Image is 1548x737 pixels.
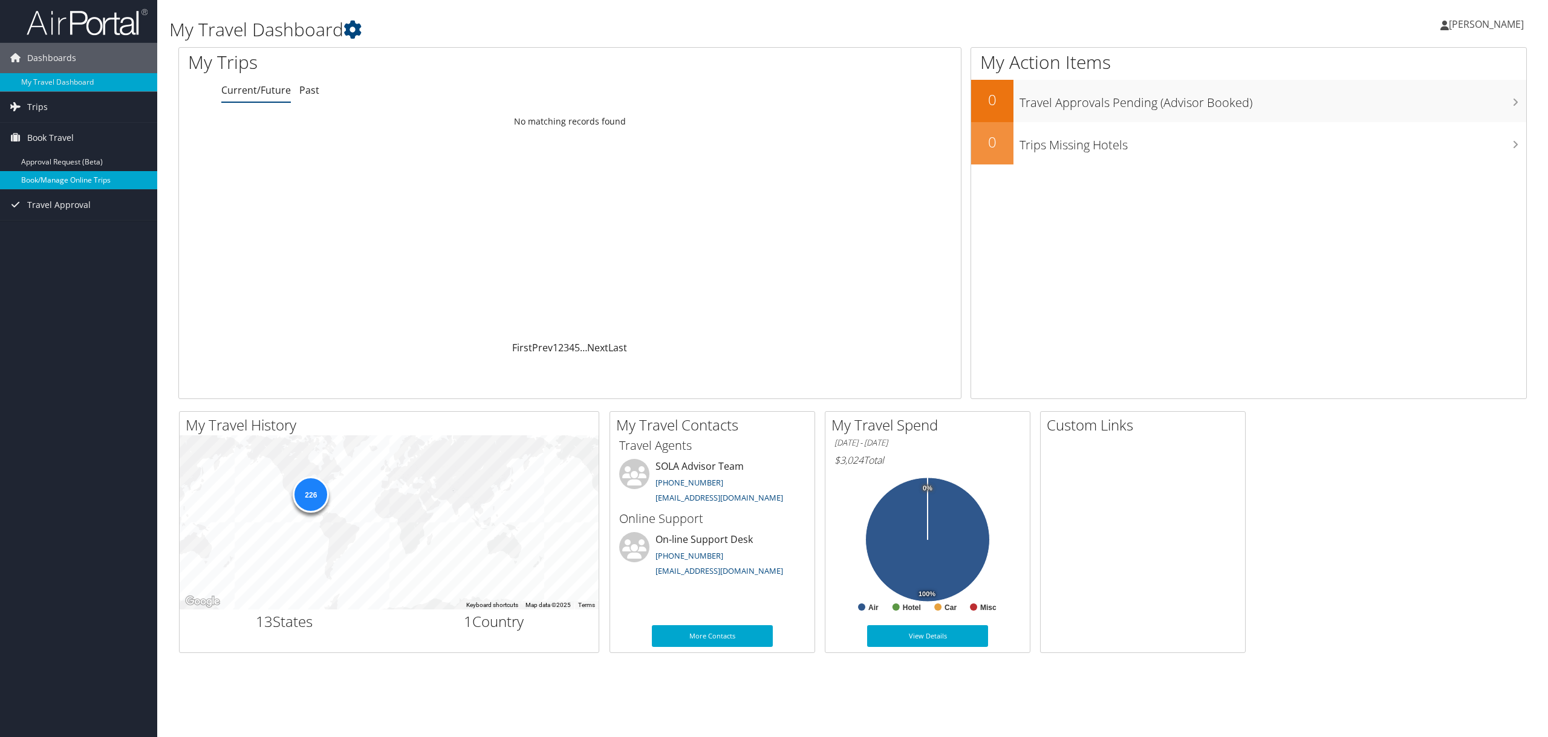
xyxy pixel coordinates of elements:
[574,341,580,354] a: 5
[1020,131,1526,154] h3: Trips Missing Hotels
[525,602,571,608] span: Map data ©2025
[868,603,879,612] text: Air
[169,17,1081,42] h1: My Travel Dashboard
[834,453,1021,467] h6: Total
[923,485,932,492] tspan: 0%
[834,437,1021,449] h6: [DATE] - [DATE]
[655,477,723,488] a: [PHONE_NUMBER]
[608,341,627,354] a: Last
[867,625,988,647] a: View Details
[532,341,553,354] a: Prev
[903,603,921,612] text: Hotel
[512,341,532,354] a: First
[293,476,329,513] div: 226
[27,43,76,73] span: Dashboards
[587,341,608,354] a: Next
[613,459,811,508] li: SOLA Advisor Team
[188,50,626,75] h1: My Trips
[971,50,1526,75] h1: My Action Items
[945,603,957,612] text: Car
[655,565,783,576] a: [EMAIL_ADDRESS][DOMAIN_NAME]
[189,611,380,632] h2: States
[27,8,148,36] img: airportal-logo.png
[971,80,1526,122] a: 0Travel Approvals Pending (Advisor Booked)
[27,123,74,153] span: Book Travel
[256,611,273,631] span: 13
[655,550,723,561] a: [PHONE_NUMBER]
[834,453,863,467] span: $3,024
[558,341,564,354] a: 2
[221,83,291,97] a: Current/Future
[1449,18,1524,31] span: [PERSON_NAME]
[27,92,48,122] span: Trips
[971,89,1013,110] h2: 0
[398,611,590,632] h2: Country
[578,602,595,608] a: Terms (opens in new tab)
[831,415,1030,435] h2: My Travel Spend
[619,510,805,527] h3: Online Support
[619,437,805,454] h3: Travel Agents
[186,415,599,435] h2: My Travel History
[179,111,961,132] td: No matching records found
[183,594,223,609] img: Google
[564,341,569,354] a: 3
[1440,6,1536,42] a: [PERSON_NAME]
[183,594,223,609] a: Open this area in Google Maps (opens a new window)
[613,532,811,582] li: On-line Support Desk
[27,190,91,220] span: Travel Approval
[1020,88,1526,111] h3: Travel Approvals Pending (Advisor Booked)
[980,603,997,612] text: Misc
[971,122,1526,164] a: 0Trips Missing Hotels
[580,341,587,354] span: …
[464,611,472,631] span: 1
[616,415,815,435] h2: My Travel Contacts
[1047,415,1245,435] h2: Custom Links
[553,341,558,354] a: 1
[655,492,783,503] a: [EMAIL_ADDRESS][DOMAIN_NAME]
[569,341,574,354] a: 4
[466,601,518,609] button: Keyboard shortcuts
[652,625,773,647] a: More Contacts
[299,83,319,97] a: Past
[971,132,1013,152] h2: 0
[919,591,935,598] tspan: 100%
